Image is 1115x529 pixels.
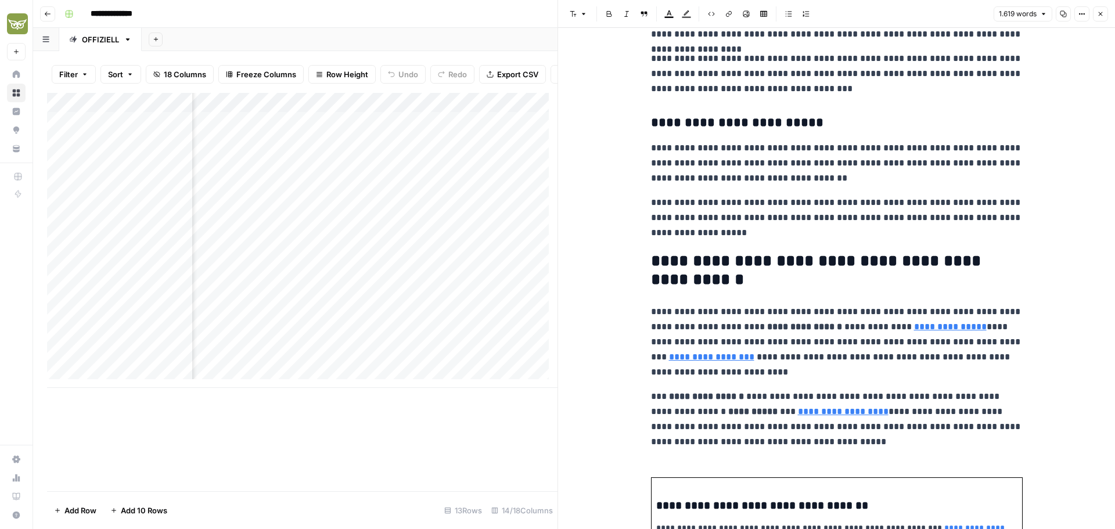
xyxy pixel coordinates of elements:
[308,65,376,84] button: Row Height
[59,28,142,51] a: OFFIZIELL
[7,102,26,121] a: Insights
[487,501,557,520] div: 14/18 Columns
[999,9,1037,19] span: 1.619 words
[47,501,103,520] button: Add Row
[7,13,28,34] img: Evergreen Media Logo
[7,9,26,38] button: Workspace: Evergreen Media
[326,69,368,80] span: Row Height
[7,84,26,102] a: Browse
[121,505,167,516] span: Add 10 Rows
[146,65,214,84] button: 18 Columns
[103,501,174,520] button: Add 10 Rows
[7,121,26,139] a: Opportunities
[440,501,487,520] div: 13 Rows
[108,69,123,80] span: Sort
[218,65,304,84] button: Freeze Columns
[59,69,78,80] span: Filter
[430,65,474,84] button: Redo
[100,65,141,84] button: Sort
[7,139,26,158] a: Your Data
[7,469,26,487] a: Usage
[7,487,26,506] a: Learning Hub
[7,450,26,469] a: Settings
[398,69,418,80] span: Undo
[7,65,26,84] a: Home
[497,69,538,80] span: Export CSV
[64,505,96,516] span: Add Row
[7,506,26,524] button: Help + Support
[994,6,1052,21] button: 1.619 words
[164,69,206,80] span: 18 Columns
[380,65,426,84] button: Undo
[82,34,119,45] div: OFFIZIELL
[52,65,96,84] button: Filter
[448,69,467,80] span: Redo
[236,69,296,80] span: Freeze Columns
[479,65,546,84] button: Export CSV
